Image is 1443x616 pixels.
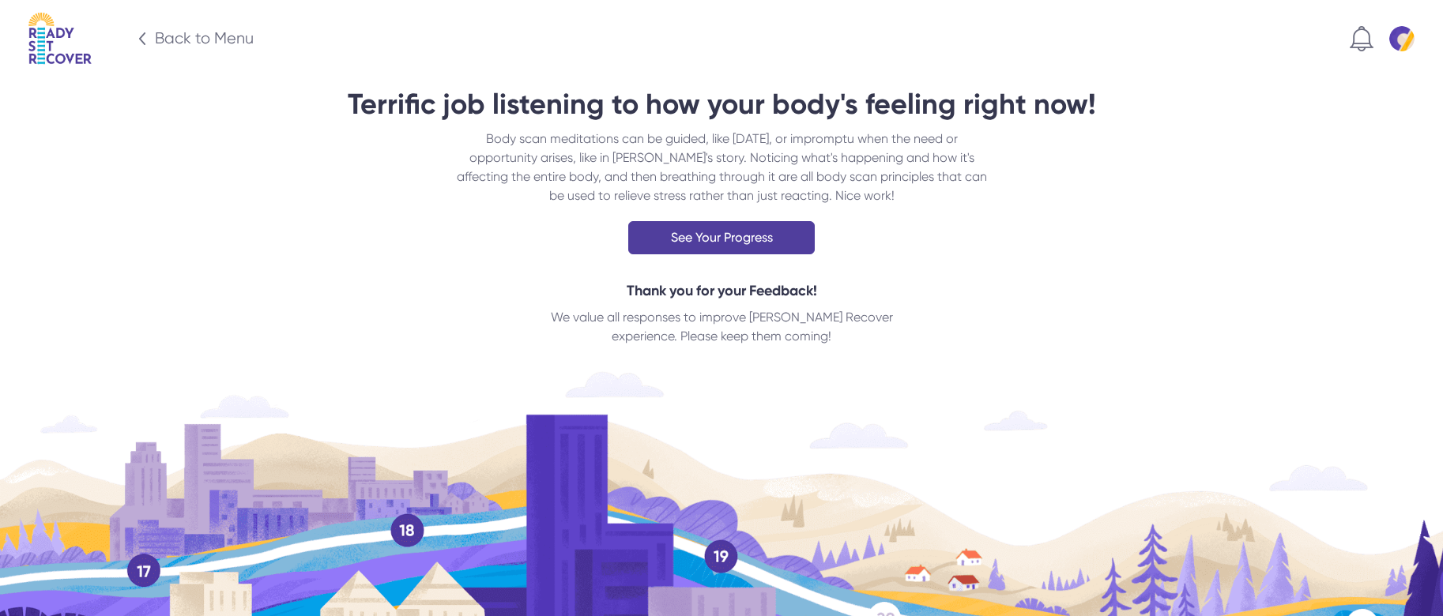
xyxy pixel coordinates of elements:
div: We value all responses to improve [PERSON_NAME] Recover experience. Please keep them coming! [546,308,898,346]
img: Logo [28,13,92,65]
div: See Your Progress [628,221,815,254]
p: Body scan meditations can be guided, like [DATE], or impromptu when the need or opportunity arise... [456,130,987,205]
div: Thank you for your Feedback! [546,280,898,302]
a: See Your Progress [19,221,1424,254]
img: Big arrow icn [136,32,149,45]
a: Big arrow icn Back to Menu [92,28,254,50]
div: Back to Menu [155,28,254,50]
div: Terrific job listening to how your body's feeling right now! [19,88,1424,120]
img: Notification [1350,26,1373,51]
img: Default profile pic 7 [1389,26,1415,51]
